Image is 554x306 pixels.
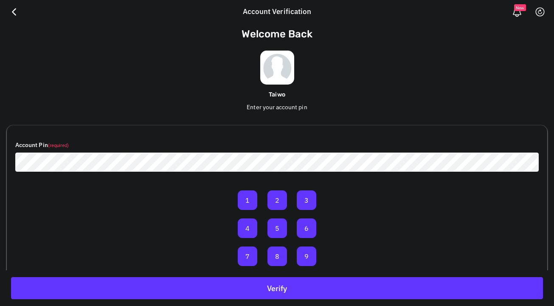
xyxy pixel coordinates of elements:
button: 7 [238,246,257,266]
div: Account Verification [239,6,315,17]
button: 6 [297,218,316,238]
small: (required) [48,142,69,148]
label: Account Pin [15,141,69,150]
span: New [514,4,526,11]
button: 9 [297,246,316,266]
button: 1 [238,190,257,210]
button: 2 [267,190,287,210]
h3: Welcome Back [7,28,547,40]
span: Enter your account pin [247,103,307,111]
button: 8 [267,246,287,266]
button: Verify [11,277,543,299]
button: 3 [297,190,316,210]
h6: Taiwo [7,91,547,99]
button: 5 [267,218,287,238]
button: 4 [238,218,257,238]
